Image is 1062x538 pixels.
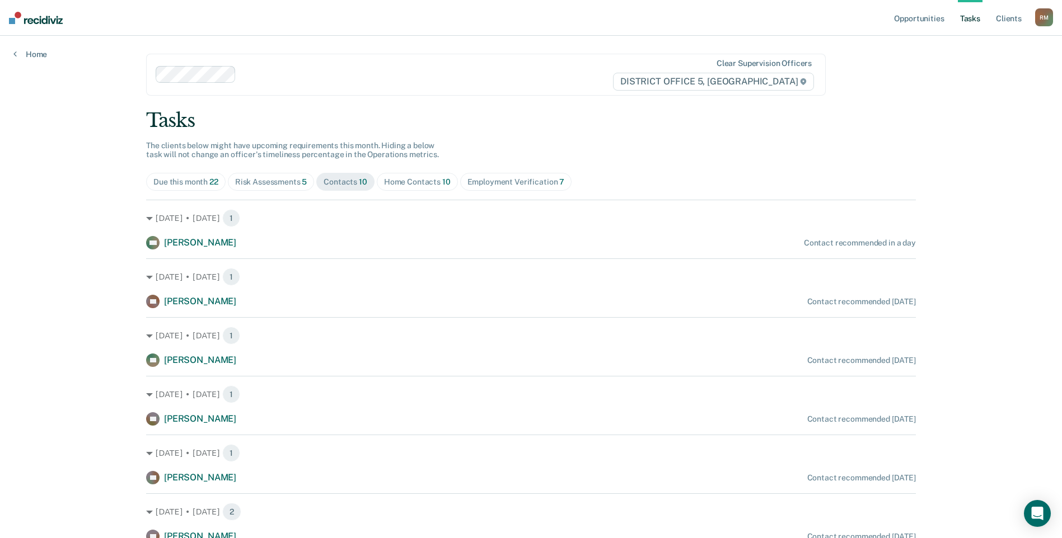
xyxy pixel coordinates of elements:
span: 2 [222,503,241,521]
span: The clients below might have upcoming requirements this month. Hiding a below task will not chang... [146,141,439,159]
div: R M [1035,8,1053,26]
div: Due this month [153,177,218,187]
span: 1 [222,385,240,403]
div: Clear supervision officers [717,59,812,68]
span: 5 [302,177,307,186]
div: [DATE] • [DATE] 1 [146,327,916,344]
button: RM [1035,8,1053,26]
span: [PERSON_NAME] [164,355,236,365]
div: Employment Verification [467,177,565,187]
div: Risk Assessments [235,177,307,187]
div: Open Intercom Messenger [1024,500,1051,527]
div: Home Contacts [384,177,451,187]
div: Contact recommended [DATE] [807,414,916,424]
div: [DATE] • [DATE] 1 [146,444,916,462]
span: [PERSON_NAME] [164,237,236,248]
a: Home [13,49,47,59]
span: 1 [222,327,240,344]
div: Contact recommended [DATE] [807,297,916,306]
span: [PERSON_NAME] [164,413,236,424]
span: [PERSON_NAME] [164,472,236,483]
span: 7 [559,177,564,186]
span: 10 [442,177,451,186]
span: 1 [222,444,240,462]
div: Contact recommended [DATE] [807,356,916,365]
span: 22 [209,177,218,186]
span: 1 [222,209,240,227]
div: Contacts [324,177,367,187]
div: [DATE] • [DATE] 2 [146,503,916,521]
span: 1 [222,268,240,286]
span: DISTRICT OFFICE 5, [GEOGRAPHIC_DATA] [613,73,814,91]
div: Tasks [146,109,916,132]
div: Contact recommended [DATE] [807,473,916,483]
div: [DATE] • [DATE] 1 [146,268,916,286]
img: Recidiviz [9,12,63,24]
span: [PERSON_NAME] [164,296,236,306]
div: [DATE] • [DATE] 1 [146,209,916,227]
div: Contact recommended in a day [804,238,916,248]
div: [DATE] • [DATE] 1 [146,385,916,403]
span: 10 [359,177,367,186]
